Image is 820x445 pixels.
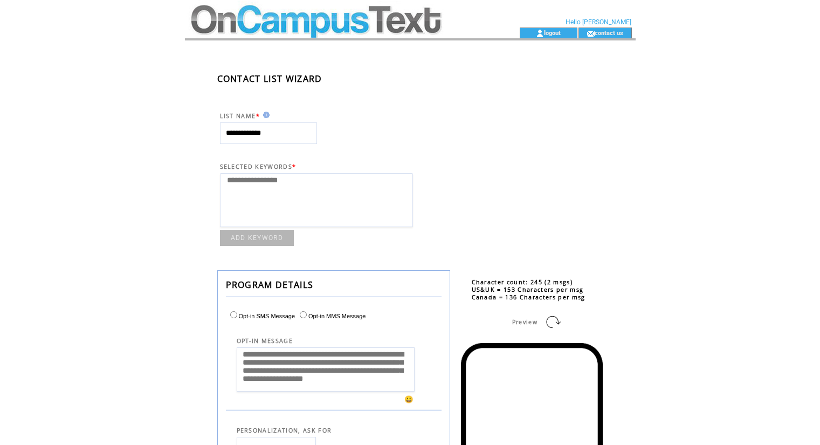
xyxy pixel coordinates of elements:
input: Opt-in MMS Message [300,311,307,318]
span: Preview [512,318,538,326]
span: 😀 [404,394,414,404]
span: CONTACT LIST WIZARD [217,73,322,85]
a: logout [544,29,561,36]
a: ADD KEYWORD [220,230,294,246]
span: SELECTED KEYWORDS [220,163,293,170]
span: LIST NAME [220,112,256,120]
label: Opt-in MMS Message [297,313,366,319]
span: Canada = 136 Characters per msg [472,293,585,301]
input: Opt-in SMS Message [230,311,237,318]
img: help.gif [260,112,270,118]
span: PERSONALIZATION, ASK FOR [237,427,332,434]
span: OPT-IN MESSAGE [237,337,293,345]
img: account_icon.gif [536,29,544,38]
label: Opt-in SMS Message [228,313,295,319]
span: Hello [PERSON_NAME] [566,18,631,26]
img: contact_us_icon.gif [587,29,595,38]
span: US&UK = 153 Characters per msg [472,286,584,293]
span: Character count: 245 (2 msgs) [472,278,573,286]
span: PROGRAM DETAILS [226,279,314,291]
a: contact us [595,29,623,36]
